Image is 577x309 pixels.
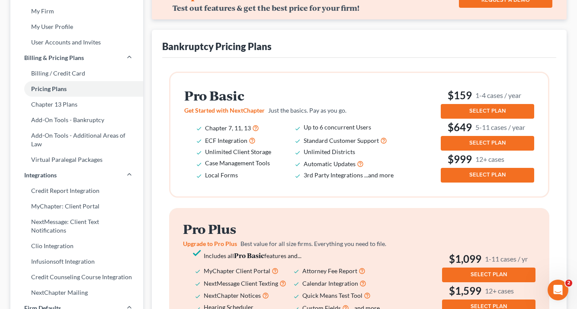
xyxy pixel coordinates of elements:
[204,280,278,287] span: NextMessage Client Texting
[364,171,394,179] span: ...and more
[548,280,568,300] iframe: Intercom live chat
[205,148,271,155] span: Unlimited Client Storage
[441,104,534,119] button: SELECT PLAN
[10,19,143,35] a: My User Profile
[10,152,143,167] a: Virtual Paralegal Packages
[10,35,143,50] a: User Accounts and Invites
[10,214,143,238] a: NextMessage: Client Text Notifications
[10,3,143,19] a: My Firm
[183,222,404,236] h2: Pro Plus
[469,139,506,146] span: SELECT PLAN
[205,137,247,144] span: ECF Integration
[268,107,346,114] span: Just the basics. Pay as you go.
[441,136,534,151] button: SELECT PLAN
[204,267,270,274] span: MyChapter Client Portal
[302,292,362,299] span: Quick Means Test Tool
[304,160,356,167] span: Automatic Updates
[441,152,534,166] h3: $999
[10,112,143,128] a: Add-On Tools - Bankruptcy
[475,123,525,132] small: 5-11 cases / year
[304,137,379,144] span: Standard Customer Support
[471,271,507,278] span: SELECT PLAN
[469,171,506,178] span: SELECT PLAN
[205,171,238,179] span: Local Forms
[442,252,535,266] h3: $1,099
[10,66,143,81] a: Billing / Credit Card
[485,254,528,263] small: 1-11 cases / yr
[205,159,270,167] span: Case Management Tools
[302,280,358,287] span: Calendar Integration
[184,88,406,103] h2: Pro Basic
[10,285,143,300] a: NextChapter Mailing
[10,50,143,66] a: Billing & Pricing Plans
[10,238,143,254] a: Clio Integration
[469,107,506,114] span: SELECT PLAN
[475,154,504,164] small: 12+ cases
[24,54,84,62] span: Billing & Pricing Plans
[10,167,143,183] a: Integrations
[10,183,143,199] a: Credit Report Integration
[183,240,237,247] span: Upgrade to Pro Plus
[302,267,357,274] span: Attorney Fee Report
[441,120,534,134] h3: $649
[205,124,251,132] span: Chapter 7, 11, 13
[442,284,535,298] h3: $1,599
[184,107,265,114] span: Get Started with NextChapter
[234,251,264,260] strong: Pro Basic
[10,97,143,112] a: Chapter 13 Plans
[10,199,143,214] a: MyChapter: Client Portal
[240,240,386,247] span: Best value for all size firms. Everything you need to file.
[304,148,355,155] span: Unlimited Districts
[173,3,359,13] div: Test out features & get the best price for your firm!
[442,268,535,282] button: SELECT PLAN
[204,292,261,299] span: NextChapter Notices
[485,286,514,295] small: 12+ cases
[304,123,371,131] span: Up to 6 concurrent Users
[24,171,57,180] span: Integrations
[565,280,572,287] span: 2
[10,81,143,97] a: Pricing Plans
[304,171,363,179] span: 3rd Party Integrations
[162,40,272,53] div: Bankruptcy Pricing Plans
[441,88,534,102] h3: $159
[10,128,143,152] a: Add-On Tools - Additional Areas of Law
[441,168,534,183] button: SELECT PLAN
[10,269,143,285] a: Credit Counseling Course Integration
[10,254,143,269] a: Infusionsoft Integration
[475,91,521,100] small: 1-4 cases / year
[204,252,301,259] span: Includes all features and...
